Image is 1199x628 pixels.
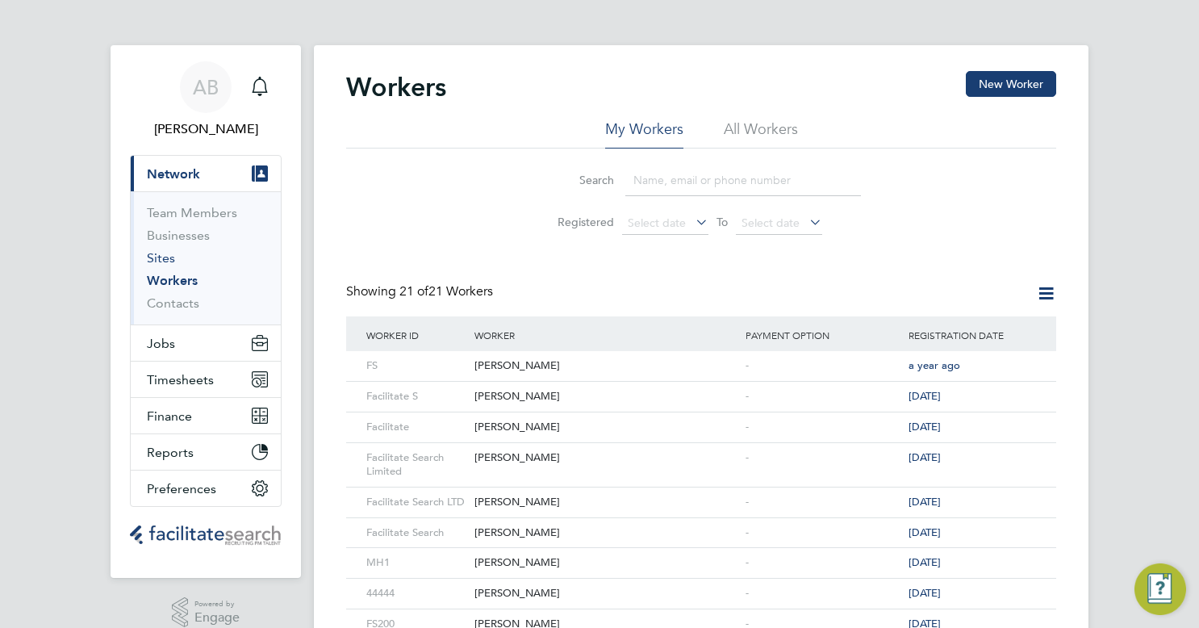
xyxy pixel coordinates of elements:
[130,61,282,139] a: AB[PERSON_NAME]
[131,156,281,191] button: Network
[362,488,470,517] div: Facilitate Search LTD
[742,216,800,230] span: Select date
[194,611,240,625] span: Engage
[742,488,904,517] div: -
[362,351,470,381] div: FS
[147,445,194,460] span: Reports
[147,205,237,220] a: Team Members
[470,488,742,517] div: [PERSON_NAME]
[742,579,904,609] div: -
[470,579,742,609] div: [PERSON_NAME]
[147,166,200,182] span: Network
[909,358,960,372] span: a year ago
[362,609,1040,622] a: FS200[PERSON_NAME]-[DATE]
[130,523,282,549] a: Go to home page
[742,518,904,548] div: -
[346,283,496,300] div: Showing
[909,389,941,403] span: [DATE]
[742,316,904,354] div: Payment Option
[131,362,281,397] button: Timesheets
[625,165,861,196] input: Name, email or phone number
[193,77,219,98] span: AB
[605,119,683,149] li: My Workers
[470,518,742,548] div: [PERSON_NAME]
[724,119,798,149] li: All Workers
[172,597,240,628] a: Powered byEngage
[194,597,240,611] span: Powered by
[470,316,742,354] div: Worker
[147,336,175,351] span: Jobs
[742,412,904,442] div: -
[362,443,470,487] div: Facilitate Search Limited
[966,71,1056,97] button: New Worker
[909,586,941,600] span: [DATE]
[362,350,1040,364] a: FS[PERSON_NAME]-a year ago
[399,283,493,299] span: 21 Workers
[362,412,1040,425] a: Facilitate[PERSON_NAME]-[DATE]
[470,412,742,442] div: [PERSON_NAME]
[147,250,175,266] a: Sites
[909,555,941,569] span: [DATE]
[362,547,1040,561] a: MH1[PERSON_NAME]-[DATE]
[712,211,733,232] span: To
[541,173,614,187] label: Search
[909,450,941,464] span: [DATE]
[742,382,904,412] div: -
[147,273,198,288] a: Workers
[362,579,470,609] div: 44444
[131,191,281,324] div: Network
[909,495,941,509] span: [DATE]
[130,119,282,139] span: Adam Beadle
[362,487,1040,500] a: Facilitate Search LTD[PERSON_NAME]-[DATE]
[742,548,904,578] div: -
[628,216,686,230] span: Select date
[362,382,470,412] div: Facilitate S
[1134,563,1186,615] button: Engage Resource Center
[470,382,742,412] div: [PERSON_NAME]
[131,398,281,433] button: Finance
[346,71,446,103] h2: Workers
[904,316,1040,354] div: Registration Date
[362,442,1040,456] a: Facilitate Search Limited[PERSON_NAME]-[DATE]
[131,471,281,506] button: Preferences
[130,524,282,549] img: facilitatesearch-logo-retina.png
[131,325,281,361] button: Jobs
[399,283,428,299] span: 21 of
[541,215,614,229] label: Registered
[362,316,470,354] div: Worker ID
[147,408,192,424] span: Finance
[147,481,216,496] span: Preferences
[909,525,941,539] span: [DATE]
[147,295,199,311] a: Contacts
[470,548,742,578] div: [PERSON_NAME]
[742,443,904,473] div: -
[362,578,1040,592] a: 44444[PERSON_NAME]-[DATE]
[742,351,904,381] div: -
[362,548,470,578] div: MH1
[147,228,210,243] a: Businesses
[111,45,301,578] nav: Main navigation
[131,434,281,470] button: Reports
[362,517,1040,531] a: Facilitate Search[PERSON_NAME]-[DATE]
[362,381,1040,395] a: Facilitate S[PERSON_NAME]-[DATE]
[470,443,742,473] div: [PERSON_NAME]
[362,518,470,548] div: Facilitate Search
[909,420,941,433] span: [DATE]
[147,372,214,387] span: Timesheets
[362,412,470,442] div: Facilitate
[470,351,742,381] div: [PERSON_NAME]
